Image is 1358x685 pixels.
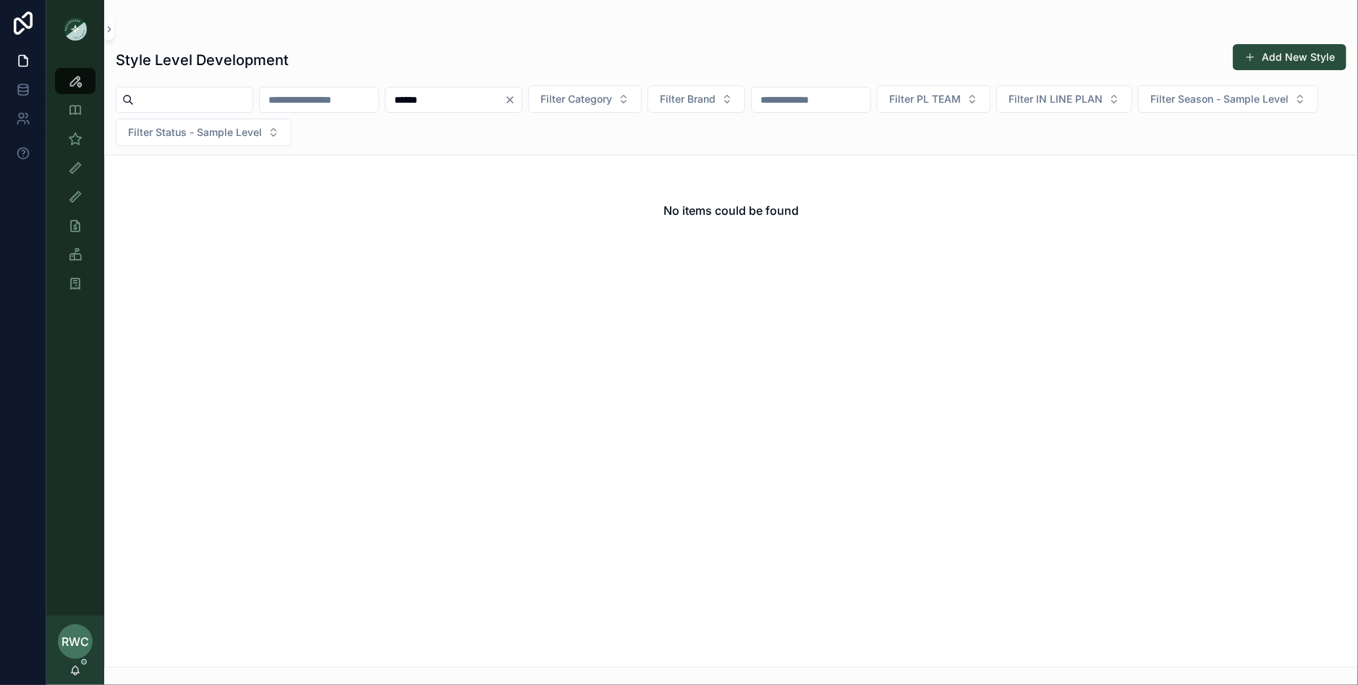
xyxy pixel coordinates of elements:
[64,17,87,41] img: App logo
[889,92,961,106] span: Filter PL TEAM
[504,94,522,106] button: Clear
[61,633,89,650] span: RWC
[1233,44,1346,70] button: Add New Style
[1138,85,1318,113] button: Select Button
[540,92,612,106] span: Filter Category
[128,125,262,140] span: Filter Status - Sample Level
[648,85,745,113] button: Select Button
[116,119,292,146] button: Select Button
[46,58,104,315] div: scrollable content
[660,92,716,106] span: Filter Brand
[877,85,990,113] button: Select Button
[1009,92,1103,106] span: Filter IN LINE PLAN
[663,202,799,219] h2: No items could be found
[116,50,289,70] h1: Style Level Development
[528,85,642,113] button: Select Button
[996,85,1132,113] button: Select Button
[1150,92,1289,106] span: Filter Season - Sample Level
